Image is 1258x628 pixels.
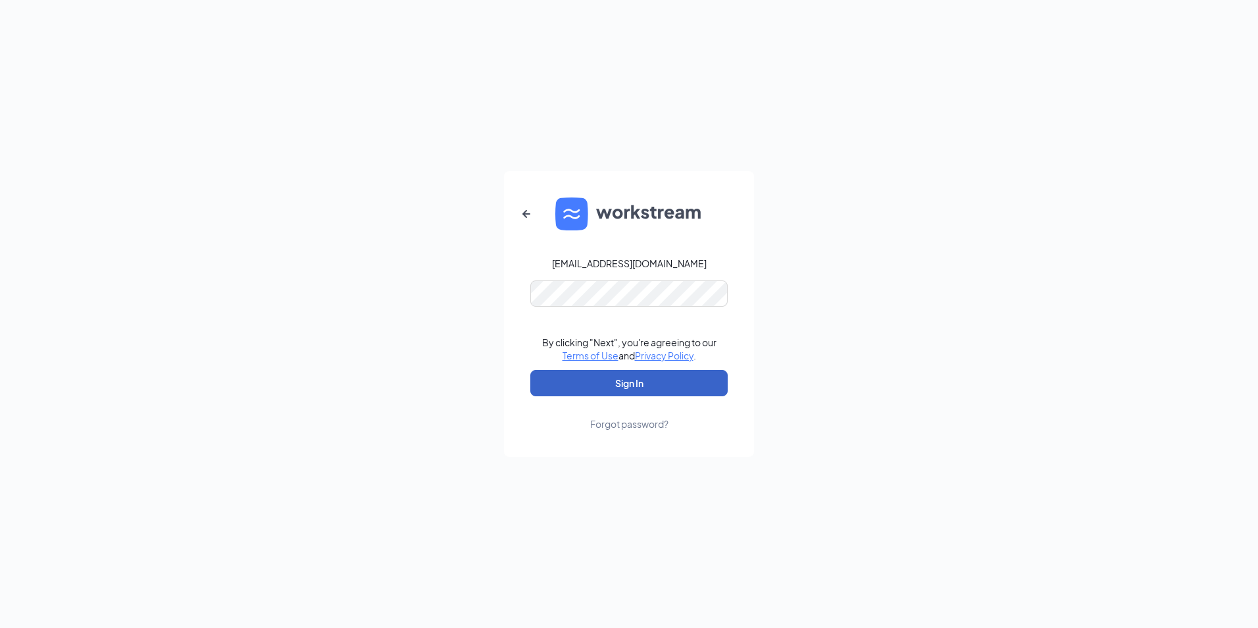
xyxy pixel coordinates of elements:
[635,350,693,361] a: Privacy Policy
[530,370,728,396] button: Sign In
[590,396,668,431] a: Forgot password?
[563,350,618,361] a: Terms of Use
[518,206,534,222] svg: ArrowLeftNew
[590,417,668,431] div: Forgot password?
[555,197,703,230] img: WS logo and Workstream text
[552,257,707,270] div: [EMAIL_ADDRESS][DOMAIN_NAME]
[542,336,717,362] div: By clicking "Next", you're agreeing to our and .
[511,198,542,230] button: ArrowLeftNew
